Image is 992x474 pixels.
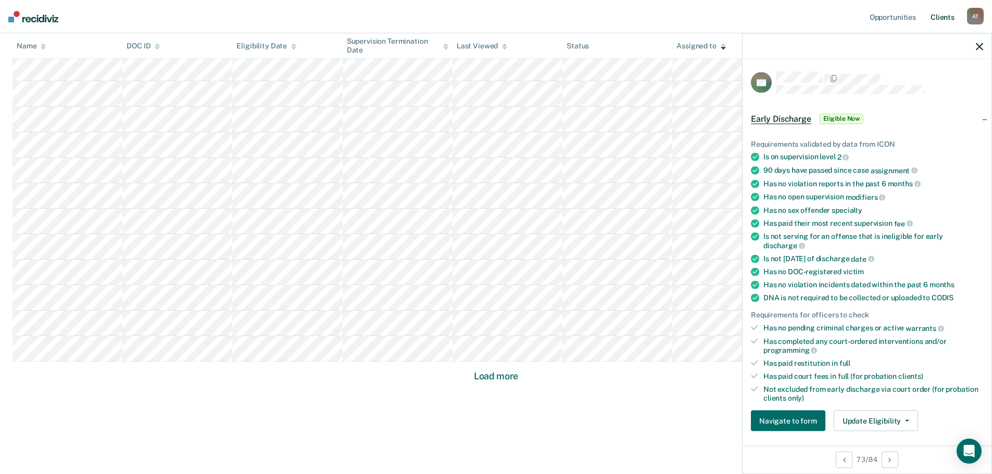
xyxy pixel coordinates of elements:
[957,439,982,464] div: Open Intercom Messenger
[839,359,850,367] span: full
[930,280,955,289] span: months
[763,371,983,380] div: Has paid court fees in full (for probation
[743,102,991,135] div: Early DischargeEligible Now
[763,193,983,202] div: Has no open supervision
[871,166,918,174] span: assignment
[751,311,983,319] div: Requirements for officers to check
[763,337,983,354] div: Has completed any court-ordered interventions and/or
[888,180,921,188] span: months
[763,219,983,228] div: Has paid their most recent supervision
[763,206,983,214] div: Has no sex offender
[906,324,944,332] span: warrants
[836,451,852,468] button: Previous Opportunity
[820,113,864,124] span: Eligible Now
[127,42,160,50] div: DOC ID
[843,267,864,276] span: victim
[788,393,804,402] span: only)
[898,371,923,380] span: clients)
[763,241,805,249] span: discharge
[471,370,521,382] button: Load more
[837,153,849,161] span: 2
[763,267,983,276] div: Has no DOC-registered
[763,346,817,354] span: programming
[932,293,953,302] span: CODIS
[751,139,983,148] div: Requirements validated by data from ICON
[751,411,830,431] a: Navigate to form link
[763,324,983,333] div: Has no pending criminal charges or active
[763,293,983,302] div: DNA is not required to be collected or uploaded to
[967,8,984,24] div: A T
[347,37,448,55] div: Supervision Termination Date
[743,445,991,473] div: 73 / 84
[763,359,983,368] div: Has paid restitution in
[763,165,983,175] div: 90 days have passed since case
[676,42,725,50] div: Assigned to
[846,193,886,201] span: modifiers
[763,254,983,263] div: Is not [DATE] of discharge
[763,385,983,402] div: Not excluded from early discharge via court order (for probation clients
[457,42,507,50] div: Last Viewed
[894,219,913,227] span: fee
[236,42,296,50] div: Eligibility Date
[882,451,898,468] button: Next Opportunity
[17,42,46,50] div: Name
[751,113,811,124] span: Early Discharge
[751,411,825,431] button: Navigate to form
[763,280,983,289] div: Has no violation incidents dated within the past 6
[763,152,983,162] div: Is on supervision level
[851,254,874,263] span: date
[763,179,983,188] div: Has no violation reports in the past 6
[567,42,589,50] div: Status
[834,411,918,431] button: Update Eligibility
[8,11,58,22] img: Recidiviz
[832,206,862,214] span: specialty
[763,232,983,250] div: Is not serving for an offense that is ineligible for early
